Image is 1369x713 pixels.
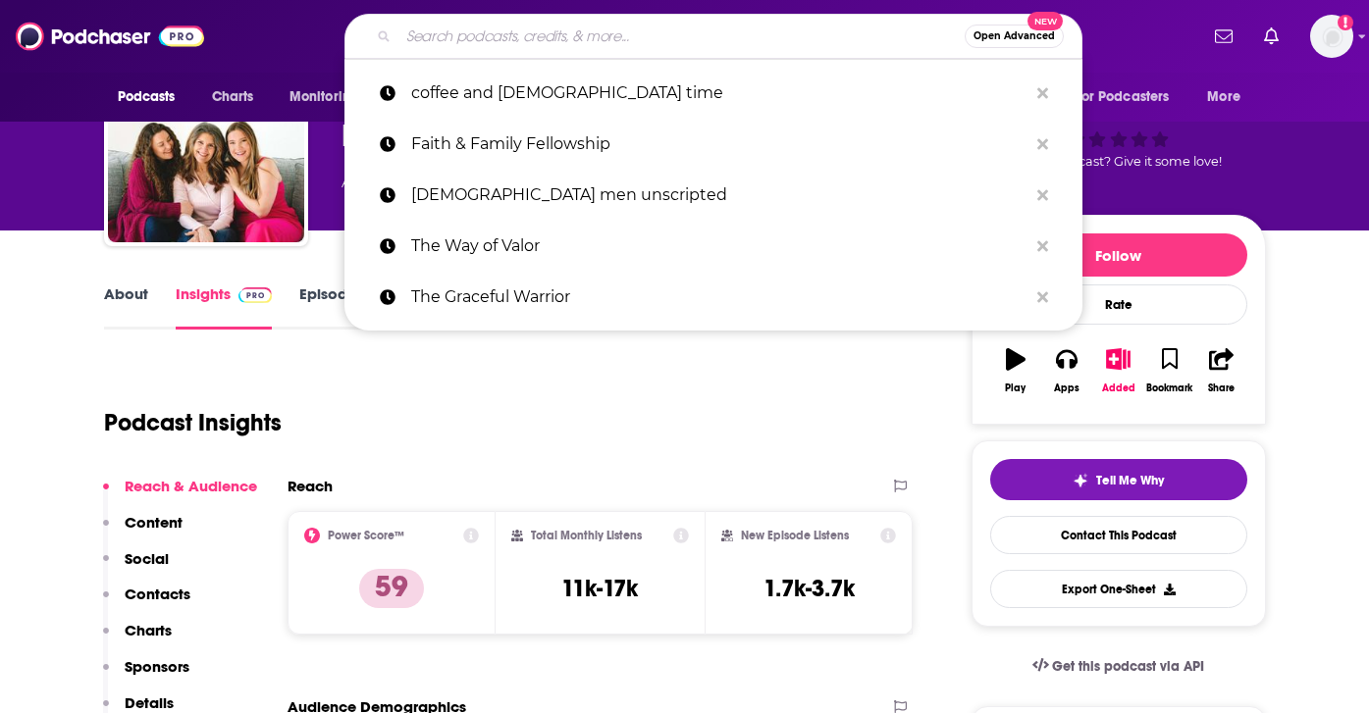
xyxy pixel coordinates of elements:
span: New [1027,12,1063,30]
a: InsightsPodchaser Pro [176,284,273,330]
a: Contact This Podcast [990,516,1247,554]
a: [DEMOGRAPHIC_DATA] men unscripted [344,170,1082,221]
button: Share [1195,335,1246,406]
img: Coffee and Bible Time Podcast [108,46,304,242]
div: Added [1102,382,1135,394]
h3: 1.7k-3.7k [763,574,855,603]
button: Charts [103,621,172,657]
div: A weekly podcast [342,171,856,194]
p: Content [125,513,183,532]
h2: Reach [288,477,333,495]
div: Search podcasts, credits, & more... [344,14,1082,59]
button: open menu [276,78,385,116]
p: The Way of Valor [411,221,1027,272]
button: Show profile menu [1310,15,1353,58]
a: Get this podcast via API [1017,642,1221,690]
p: Details [125,693,174,712]
a: Show notifications dropdown [1256,20,1287,53]
button: Reach & Audience [103,477,257,513]
span: Get this podcast via API [1052,658,1204,675]
button: open menu [1063,78,1198,116]
p: Christian men unscripted [411,170,1027,221]
p: Contacts [125,585,190,603]
p: Reach & Audience [125,477,257,495]
p: Sponsors [125,657,189,676]
a: Episodes280 [299,284,398,330]
span: Podcasts [118,83,176,111]
span: Monitoring [290,83,359,111]
p: Faith & Family Fellowship [411,119,1027,170]
span: Good podcast? Give it some love! [1016,154,1222,169]
button: Follow [990,233,1247,277]
div: Bookmark [1146,382,1192,394]
button: Content [103,513,183,549]
button: Added [1092,335,1143,406]
span: Charts [212,83,254,111]
h1: Podcast Insights [104,408,282,437]
img: User Profile [1310,15,1353,58]
a: The Way of Valor [344,221,1082,272]
h2: Power Score™ [328,529,404,542]
button: Play [990,335,1041,406]
div: Apps [1054,382,1079,394]
button: Sponsors [103,657,189,693]
h2: New Episode Listens [741,529,849,542]
a: coffee and [DEMOGRAPHIC_DATA] time [344,68,1082,119]
span: For Podcasters [1076,83,1170,111]
p: 59 [359,569,424,608]
button: Social [103,549,169,586]
div: Rate [990,284,1247,325]
button: Apps [1041,335,1092,406]
p: Charts [125,621,172,639]
a: The Graceful Warrior [344,272,1082,323]
button: tell me why sparkleTell Me Why [990,459,1247,500]
button: Bookmark [1144,335,1195,406]
a: Show notifications dropdown [1207,20,1240,53]
p: Social [125,549,169,568]
button: Open AdvancedNew [965,25,1064,48]
span: Tell Me Why [1096,473,1164,488]
img: Podchaser Pro [238,287,273,303]
a: Faith & Family Fellowship [344,119,1082,170]
button: Export One-Sheet [990,570,1247,608]
button: open menu [1193,78,1265,116]
p: coffee and bible time [411,68,1027,119]
span: More [1207,83,1240,111]
div: Play [1005,382,1026,394]
span: Open Advanced [974,31,1055,41]
img: tell me why sparkle [1073,473,1088,488]
h3: 11k-17k [561,574,638,603]
h2: Total Monthly Listens [531,529,642,542]
span: Logged in as antonettefrontgate [1310,15,1353,58]
div: Share [1208,382,1235,394]
a: Charts [199,78,266,116]
button: Contacts [103,585,190,621]
img: Podchaser - Follow, Share and Rate Podcasts [16,18,204,55]
a: About [104,284,148,330]
svg: Add a profile image [1338,15,1353,30]
p: The Graceful Warrior [411,272,1027,323]
input: Search podcasts, credits, & more... [398,21,965,52]
button: open menu [104,78,201,116]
